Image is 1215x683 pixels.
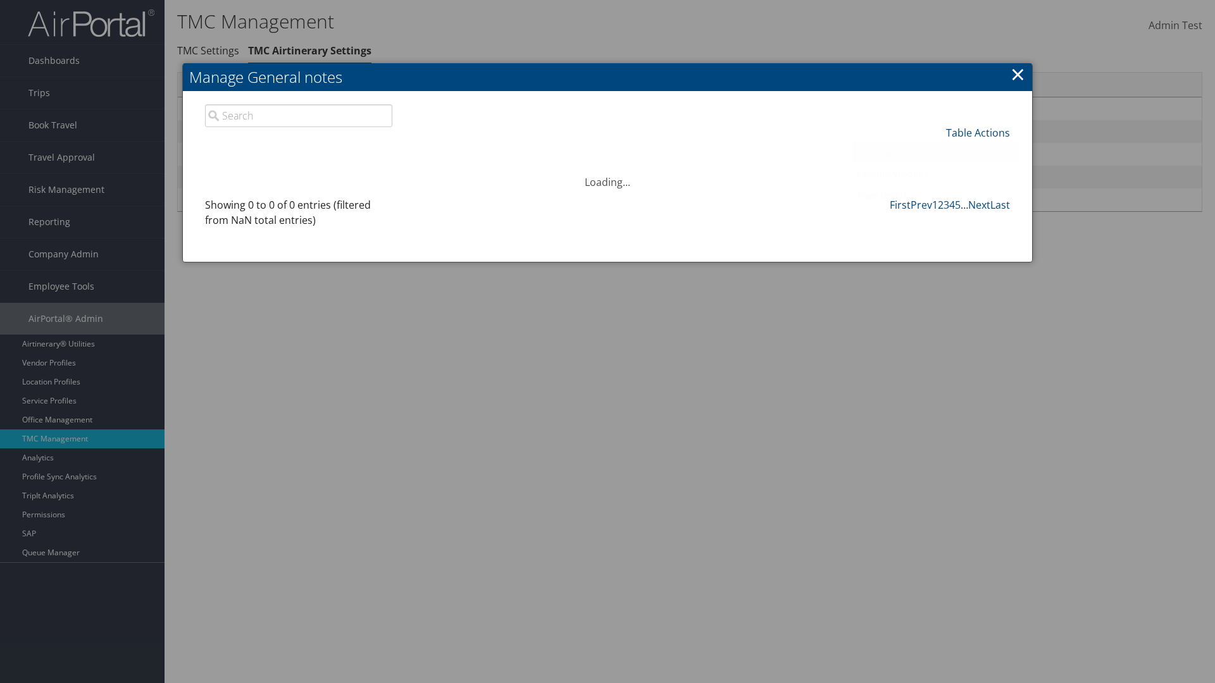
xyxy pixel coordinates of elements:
input: Search [205,104,392,127]
a: New Record [852,142,1019,163]
a: Last [990,198,1010,212]
a: Prev [911,198,932,212]
a: 2 [938,198,944,212]
a: 4 [949,198,955,212]
a: Page Length [852,185,1019,206]
a: 5 [955,198,961,212]
div: Loading... [196,159,1019,190]
a: Column Visibility [852,163,1019,185]
a: Next [968,198,990,212]
a: × [1011,61,1025,87]
a: 3 [944,198,949,212]
a: Table Actions [946,126,1010,140]
div: Showing 0 to 0 of 0 entries (filtered from NaN total entries) [205,197,392,234]
h2: Manage General notes [183,63,1032,91]
a: 1 [932,198,938,212]
span: … [961,198,968,212]
a: First [890,198,911,212]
